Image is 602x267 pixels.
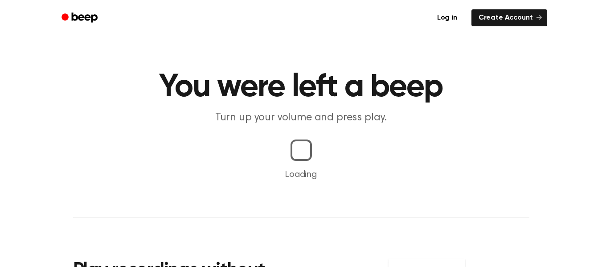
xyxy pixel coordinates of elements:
[130,111,472,125] p: Turn up your volume and press play.
[55,9,106,27] a: Beep
[73,71,529,103] h1: You were left a beep
[11,168,591,181] p: Loading
[428,8,466,28] a: Log in
[471,9,547,26] a: Create Account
